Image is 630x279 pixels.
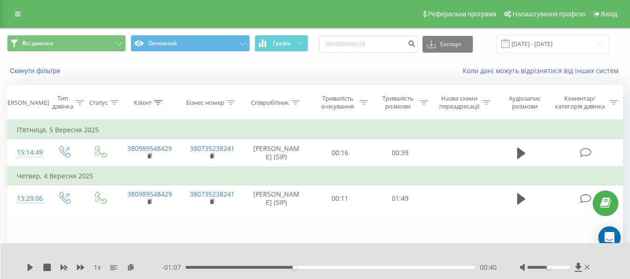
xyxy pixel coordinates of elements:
button: Основний [131,35,249,52]
a: 380989548429 [127,144,172,153]
div: Тривалість розмови [379,95,417,110]
button: Всі дзвінки [7,35,126,52]
div: Співробітник [251,99,289,107]
div: Аудіозапис розмови [501,95,548,110]
div: [PERSON_NAME] [2,99,49,107]
div: Коментар/категорія дзвінка [553,95,607,110]
a: 380735238241 [190,190,235,198]
div: 15:14:49 [17,143,36,162]
td: Четвер, 4 Вересня 2025 [7,167,623,185]
span: Всі дзвінки [22,40,53,47]
div: Accessibility label [547,265,550,269]
td: [PERSON_NAME] (SIP) [243,185,310,212]
button: Експорт [422,36,473,53]
span: - 01:07 [162,263,186,272]
td: 00:11 [310,185,370,212]
td: 00:39 [370,139,430,167]
input: Пошук за номером [319,36,418,53]
div: Бізнес номер [186,99,224,107]
div: 13:29:06 [17,190,36,208]
button: Скинути фільтри [7,67,65,75]
div: Тип дзвінка [52,95,73,110]
td: П’ятниця, 5 Вересня 2025 [7,121,623,139]
div: Accessibility label [292,265,296,269]
a: Коли дані можуть відрізнятися вiд інших систем [463,66,623,75]
a: 380989548429 [127,190,172,198]
div: Клієнт [134,99,152,107]
div: Тривалість очікування [318,95,357,110]
span: 00:40 [480,263,497,272]
td: 01:49 [370,185,430,212]
td: 00:16 [310,139,370,167]
a: 380735238241 [190,144,235,153]
td: [PERSON_NAME] (SIP) [243,139,310,167]
span: Реферальна програма [428,10,497,18]
div: Статус [89,99,108,107]
div: Назва схеми переадресації [439,95,480,110]
button: Графік [255,35,308,52]
span: Графік [273,40,291,47]
div: Open Intercom Messenger [598,226,621,249]
span: Вихід [601,10,617,18]
span: Налаштування профілю [512,10,585,18]
span: 1 x [94,263,101,272]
